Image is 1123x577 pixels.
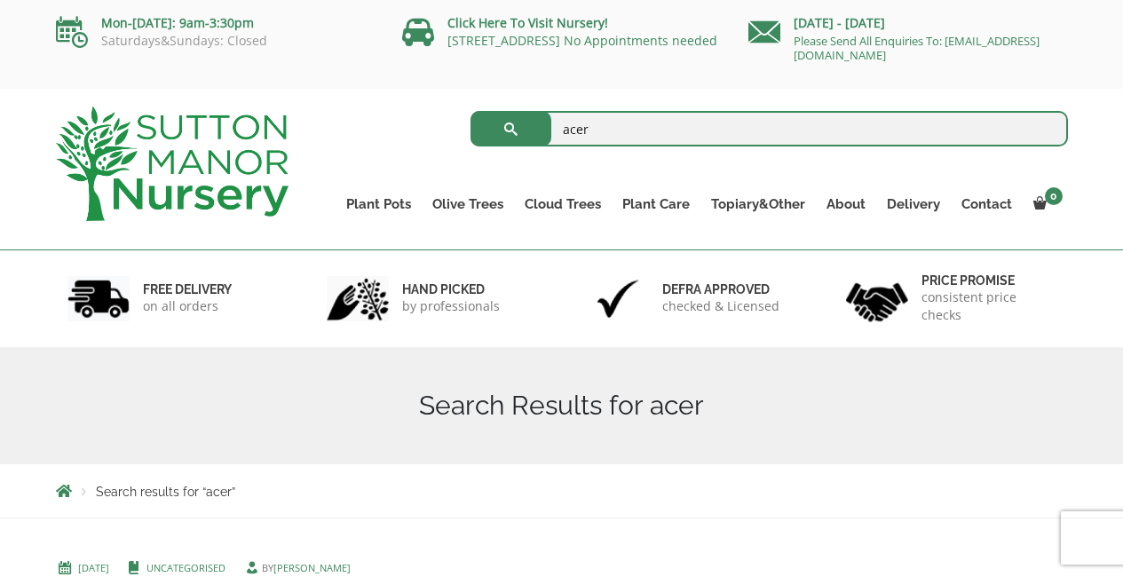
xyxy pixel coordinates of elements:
[471,111,1068,146] input: Search...
[700,192,816,217] a: Topiary&Other
[402,281,500,297] h6: hand picked
[876,192,951,217] a: Delivery
[1045,187,1063,205] span: 0
[1023,192,1068,217] a: 0
[846,272,908,326] img: 4.jpg
[447,14,608,31] a: Click Here To Visit Nursery!
[336,192,422,217] a: Plant Pots
[921,288,1056,324] p: consistent price checks
[143,281,232,297] h6: FREE DELIVERY
[662,297,779,315] p: checked & Licensed
[146,561,225,574] a: Uncategorised
[921,273,1056,288] h6: Price promise
[748,12,1068,34] p: [DATE] - [DATE]
[143,297,232,315] p: on all orders
[422,192,514,217] a: Olive Trees
[56,12,376,34] p: Mon-[DATE]: 9am-3:30pm
[56,390,1068,422] h1: Search Results for acer
[816,192,876,217] a: About
[243,561,351,574] span: by
[67,276,130,321] img: 1.jpg
[402,297,500,315] p: by professionals
[56,34,376,48] p: Saturdays&Sundays: Closed
[327,276,389,321] img: 2.jpg
[612,192,700,217] a: Plant Care
[794,33,1040,63] a: Please Send All Enquiries To: [EMAIL_ADDRESS][DOMAIN_NAME]
[587,276,649,321] img: 3.jpg
[662,281,779,297] h6: Defra approved
[78,561,109,574] a: [DATE]
[56,484,1068,498] nav: Breadcrumbs
[96,485,235,499] span: Search results for “acer”
[447,32,717,49] a: [STREET_ADDRESS] No Appointments needed
[273,561,351,574] a: [PERSON_NAME]
[514,192,612,217] a: Cloud Trees
[951,192,1023,217] a: Contact
[56,107,289,221] img: logo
